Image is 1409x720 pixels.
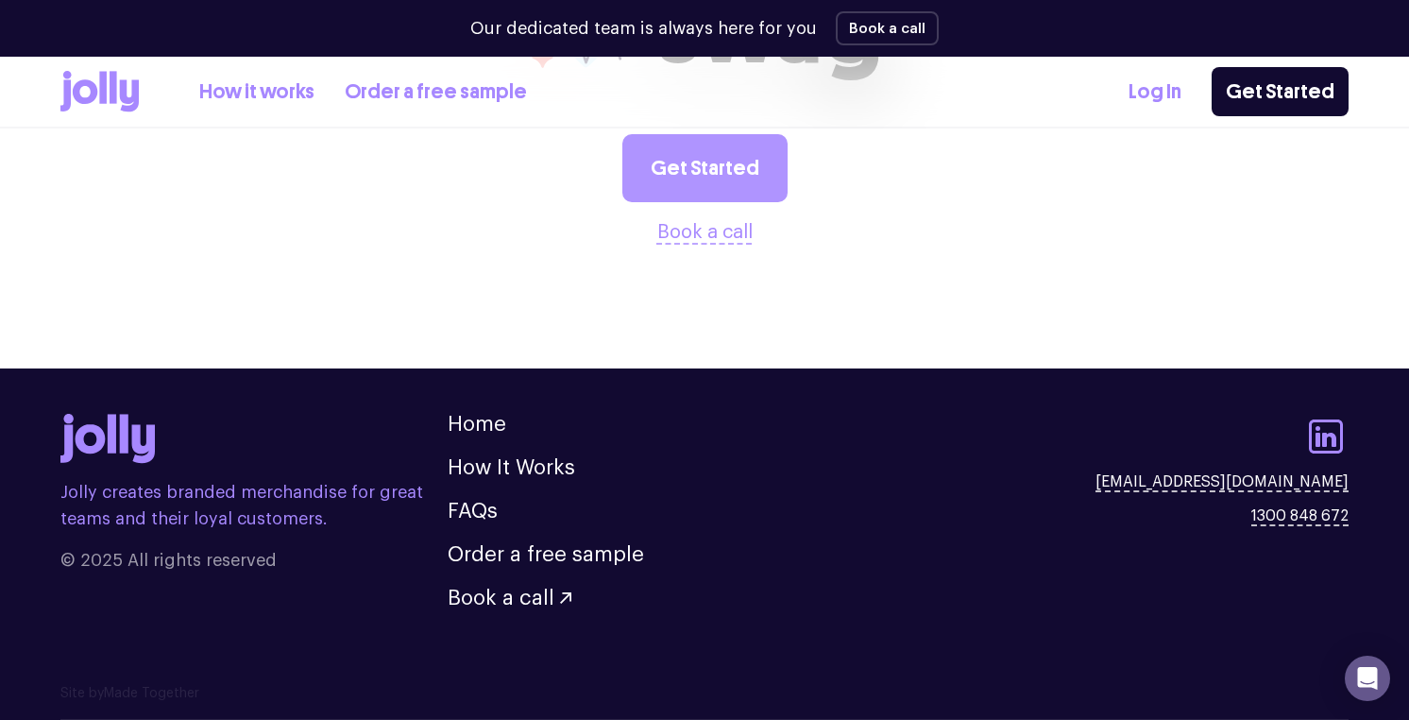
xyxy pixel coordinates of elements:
[448,588,571,609] button: Book a call
[470,16,817,42] p: Our dedicated team is always here for you
[1251,505,1349,527] a: 1300 848 672
[60,684,1349,704] p: Site by
[448,501,498,522] a: FAQs
[199,77,314,108] a: How it works
[104,687,199,700] a: Made Together
[345,77,527,108] a: Order a free sample
[836,11,939,45] button: Book a call
[60,479,448,532] p: Jolly creates branded merchandise for great teams and their loyal customers.
[1212,67,1349,116] a: Get Started
[1095,471,1349,493] a: [EMAIL_ADDRESS][DOMAIN_NAME]
[448,414,506,435] a: Home
[448,457,575,478] a: How It Works
[1129,77,1181,108] a: Log In
[448,588,554,609] span: Book a call
[657,217,753,248] button: Book a call
[448,544,644,565] a: Order a free sample
[1345,656,1390,701] div: Open Intercom Messenger
[60,547,448,574] span: © 2025 All rights reserved
[622,134,788,202] a: Get Started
